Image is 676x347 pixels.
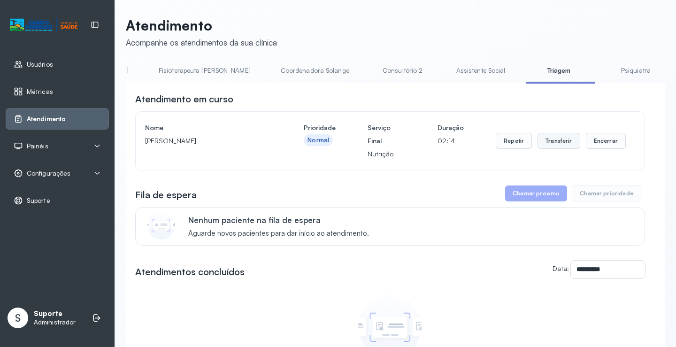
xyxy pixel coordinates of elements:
p: Nutrição [368,147,406,161]
button: Encerrar [586,133,626,149]
p: Nenhum paciente na fila de espera [188,215,369,225]
h3: Atendimentos concluídos [135,265,245,278]
span: Usuários [27,61,53,69]
span: Aguarde novos pacientes para dar início ao atendimento. [188,229,369,238]
h4: Serviço Final [368,121,406,147]
button: Repetir [496,133,532,149]
p: [PERSON_NAME] [145,134,272,147]
a: Métricas [14,87,101,96]
a: Atendimento [14,114,101,123]
h4: Duração [438,121,464,134]
a: Psiquiatra [603,63,668,78]
a: Fisioterapeuta [PERSON_NAME] [149,63,260,78]
a: Consultório 2 [370,63,436,78]
h3: Fila de espera [135,188,197,201]
span: Configurações [27,170,70,177]
a: Triagem [526,63,591,78]
a: Usuários [14,60,101,69]
h4: Prioridade [304,121,336,134]
h4: Nome [145,121,272,134]
span: Suporte [27,197,50,205]
label: Data: [553,264,569,272]
div: Acompanhe os atendimentos da sua clínica [126,38,277,47]
button: Chamar prioridade [572,185,641,201]
p: Administrador [34,318,76,326]
a: Assistente Social [447,63,515,78]
img: Imagem de CalloutCard [147,211,175,239]
p: Atendimento [126,17,277,34]
span: Atendimento [27,115,66,123]
span: Métricas [27,88,53,96]
div: Normal [307,136,329,144]
button: Chamar próximo [505,185,567,201]
h3: Atendimento em curso [135,93,233,106]
a: Coordenadora Solange [271,63,359,78]
span: Painéis [27,142,48,150]
p: 02:14 [438,134,464,147]
img: Logotipo do estabelecimento [10,17,77,33]
p: Suporte [34,309,76,318]
button: Transferir [538,133,580,149]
